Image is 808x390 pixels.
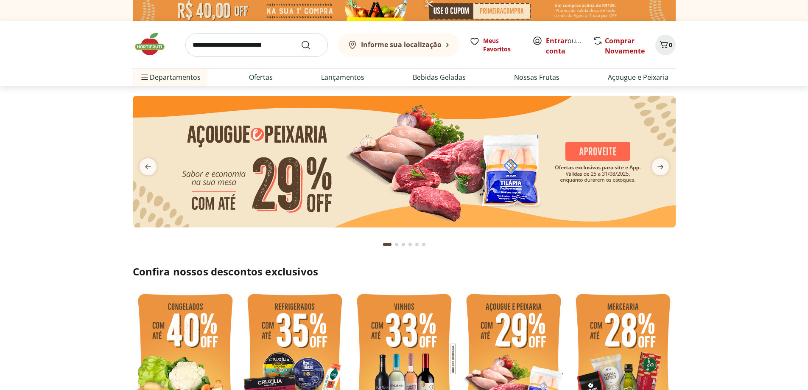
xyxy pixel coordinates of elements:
a: Açougue e Peixaria [608,72,668,82]
b: Informe sua localização [361,40,442,49]
span: Meus Favoritos [483,36,522,53]
h2: Confira nossos descontos exclusivos [133,265,676,278]
a: Ofertas [249,72,273,82]
a: Meus Favoritos [470,36,522,53]
button: Go to page 3 from fs-carousel [400,234,407,255]
a: Comprar Novamente [605,36,645,56]
a: Criar conta [546,36,593,56]
button: previous [133,158,163,175]
a: Nossas Frutas [514,72,559,82]
a: Entrar [546,36,568,45]
button: Go to page 4 from fs-carousel [407,234,414,255]
a: Bebidas Geladas [413,72,466,82]
input: search [185,33,328,57]
img: Hortifruti [133,31,175,57]
button: Go to page 6 from fs-carousel [420,234,427,255]
span: ou [546,36,584,56]
button: Menu [140,67,150,87]
a: Lançamentos [321,72,364,82]
button: next [645,158,676,175]
span: 0 [669,41,672,49]
button: Go to page 5 from fs-carousel [414,234,420,255]
button: Informe sua localização [338,33,459,57]
img: açougue [133,96,676,227]
button: Submit Search [301,40,321,50]
button: Carrinho [655,35,676,55]
button: Current page from fs-carousel [381,234,393,255]
button: Go to page 2 from fs-carousel [393,234,400,255]
span: Departamentos [140,67,201,87]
